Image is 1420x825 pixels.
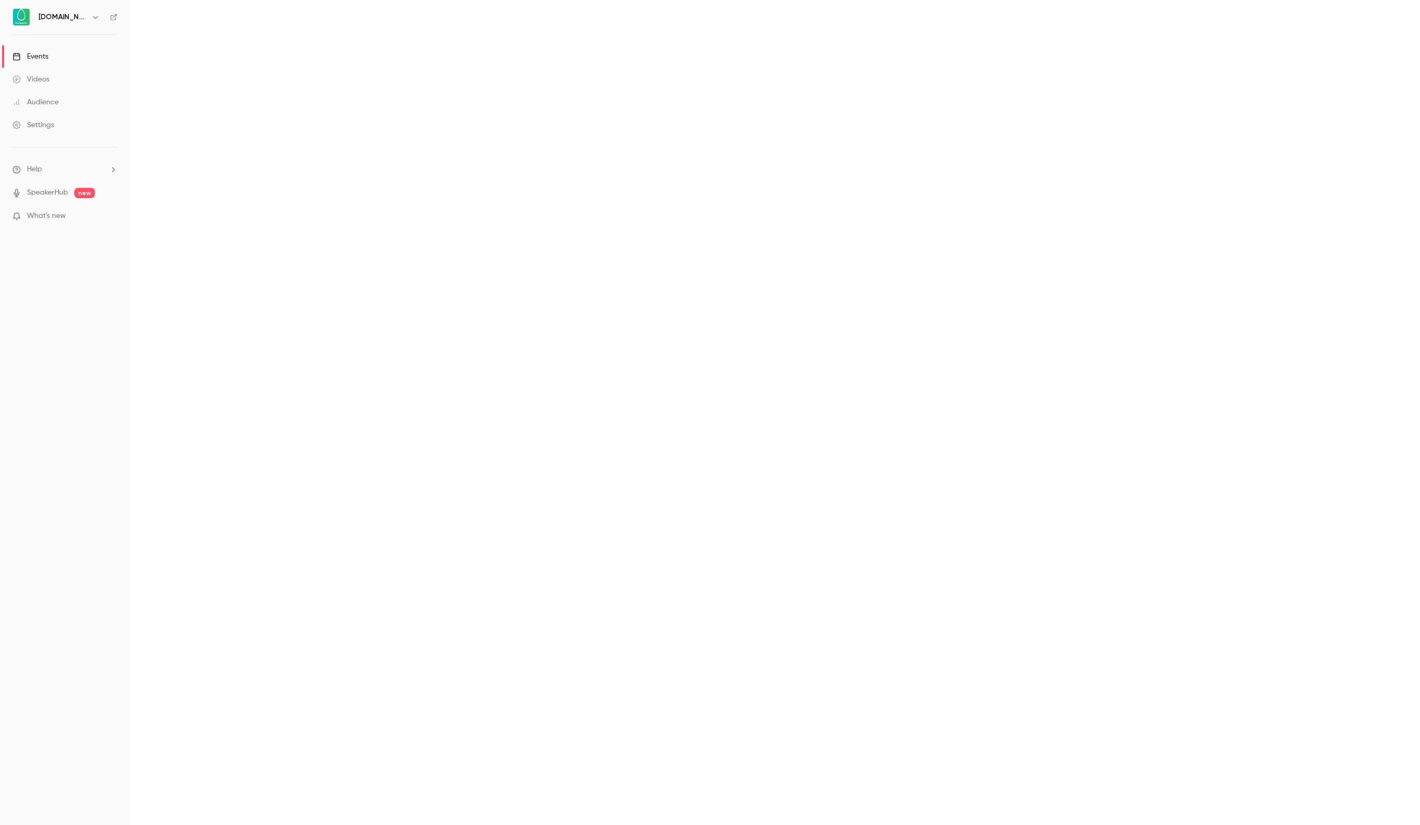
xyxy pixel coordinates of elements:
[27,187,68,198] a: SpeakerHub
[12,164,117,175] li: help-dropdown-opener
[12,97,59,107] div: Audience
[12,120,54,130] div: Settings
[27,164,42,175] span: Help
[38,12,87,22] h6: [DOMAIN_NAME]
[12,51,48,62] div: Events
[27,211,66,222] span: What's new
[74,188,95,198] span: new
[13,9,30,25] img: Avokaado.io
[12,74,49,85] div: Videos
